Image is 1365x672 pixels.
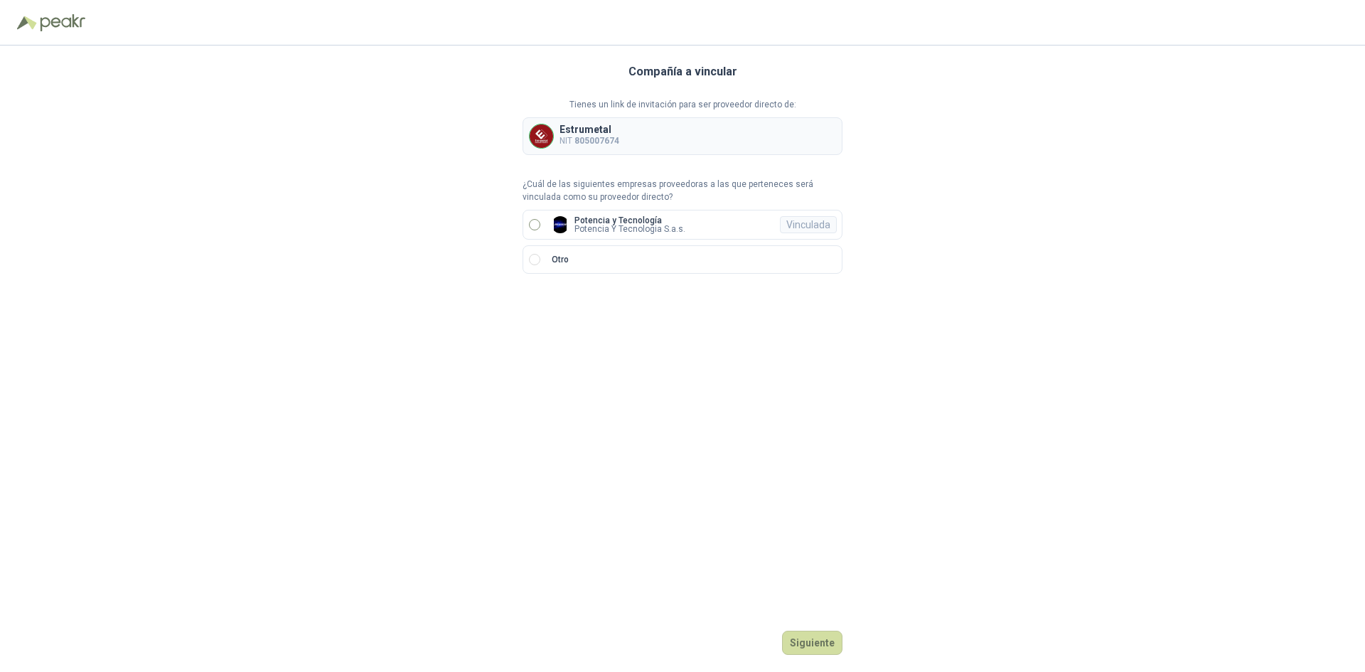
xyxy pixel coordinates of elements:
[574,136,619,146] b: 805007674
[782,631,842,655] button: Siguiente
[560,124,619,134] p: Estrumetal
[530,124,553,148] img: Company Logo
[574,225,685,233] p: Potencia Y Tecnologia S.a.s.
[523,178,842,205] p: ¿Cuál de las siguientes empresas proveedoras a las que perteneces será vinculada como su proveedo...
[523,98,842,112] p: Tienes un link de invitación para ser proveedor directo de:
[574,216,685,225] p: Potencia y Tecnología
[560,134,619,148] p: NIT
[628,63,737,81] h3: Compañía a vincular
[552,253,569,267] p: Otro
[17,16,37,30] img: Logo
[552,216,569,233] img: Company Logo
[40,14,85,31] img: Peakr
[780,216,837,233] div: Vinculada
